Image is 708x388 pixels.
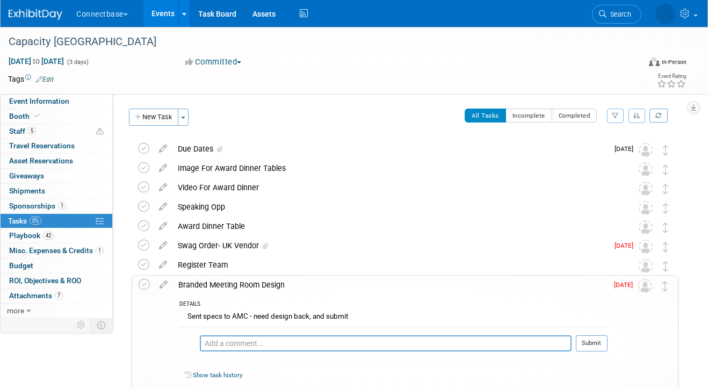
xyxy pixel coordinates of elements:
a: edit [154,183,172,192]
span: more [7,306,24,315]
button: Completed [552,109,597,123]
span: 0% [30,217,41,225]
div: Award Dinner Table [172,217,617,235]
div: Video For Award Dinner [172,178,617,197]
a: more [1,304,112,318]
span: Asset Reservations [9,156,73,165]
span: Shipments [9,186,45,195]
a: edit [154,144,172,154]
a: Travel Reservations [1,139,112,153]
i: Move task [663,242,668,252]
div: In-Person [661,58,687,66]
a: Asset Reservations [1,154,112,168]
a: Event Information [1,94,112,109]
a: Shipments [1,184,112,198]
img: Unassigned [638,279,652,293]
a: Playbook42 [1,228,112,243]
span: Misc. Expenses & Credits [9,246,104,255]
img: Melissa Frank [179,336,194,351]
img: Unassigned [639,162,653,176]
a: Staff5 [1,124,112,139]
a: Attachments7 [1,289,112,303]
img: Unassigned [639,220,653,234]
span: 1 [58,202,66,210]
a: edit [154,163,172,173]
i: Move task [663,203,668,213]
a: Search [592,5,641,24]
button: Incomplete [505,109,552,123]
img: Unassigned [639,240,653,254]
div: Due Dates [172,140,608,158]
img: Unassigned [639,182,653,196]
span: Giveaways [9,171,44,180]
span: ROI, Objectives & ROO [9,276,81,285]
button: New Task [129,109,178,126]
a: edit [154,221,172,231]
a: Booth [1,109,112,124]
span: to [31,57,41,66]
span: Tasks [8,217,41,225]
a: Budget [1,258,112,273]
span: Search [606,10,631,18]
img: Unassigned [639,143,653,157]
span: [DATE] [614,281,638,289]
span: 42 [43,232,54,240]
i: Move task [663,222,668,233]
i: Move task [662,281,668,291]
span: 1 [96,247,104,255]
i: Booth reservation complete [34,113,40,119]
img: Melissa Frank [655,4,676,24]
span: Sponsorships [9,202,66,210]
a: edit [154,241,172,250]
div: Image For Award Dinner Tables [172,159,617,177]
img: ExhibitDay [9,9,62,20]
a: edit [154,202,172,212]
a: Giveaways [1,169,112,183]
a: edit [154,280,173,290]
span: Potential Scheduling Conflict -- at least one attendee is tagged in another overlapping event. [96,127,104,136]
div: Sent specs to AMC - need design back, and submit [179,310,608,326]
i: Move task [663,184,668,194]
img: Unassigned [639,259,653,273]
span: Playbook [9,231,54,240]
a: Sponsorships1 [1,199,112,213]
i: Move task [663,145,668,155]
span: 7 [55,291,63,299]
span: Budget [9,261,33,270]
span: Staff [9,127,36,135]
a: Tasks0% [1,214,112,228]
div: Register Team [172,256,617,274]
span: 5 [28,127,36,135]
img: Unassigned [639,201,653,215]
button: Submit [576,335,608,351]
button: Committed [182,56,245,68]
a: ROI, Objectives & ROO [1,274,112,288]
span: Travel Reservations [9,141,75,150]
td: Personalize Event Tab Strip [72,318,91,332]
div: Speaking Opp [172,198,617,216]
td: Tags [8,74,54,84]
i: Move task [663,261,668,271]
button: All Tasks [465,109,506,123]
div: Event Format [587,56,687,72]
span: (3 days) [66,59,89,66]
div: Capacity [GEOGRAPHIC_DATA] [5,32,628,52]
a: Show task history [193,371,242,379]
span: [DATE] [615,242,639,249]
td: Toggle Event Tabs [91,318,113,332]
a: Refresh [649,109,668,123]
img: Format-Inperson.png [649,58,660,66]
a: Misc. Expenses & Credits1 [1,243,112,258]
i: Move task [663,164,668,175]
div: Branded Meeting Room Design [173,276,608,294]
a: Edit [36,76,54,83]
div: Swag Order- UK Vendor [172,236,608,255]
div: DETAILS [179,300,608,310]
div: Event Rating [657,74,686,79]
span: [DATE] [DATE] [8,56,64,66]
span: Attachments [9,291,63,300]
a: edit [154,260,172,270]
span: Booth [9,112,42,120]
span: [DATE] [615,145,639,153]
span: Event Information [9,97,69,105]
